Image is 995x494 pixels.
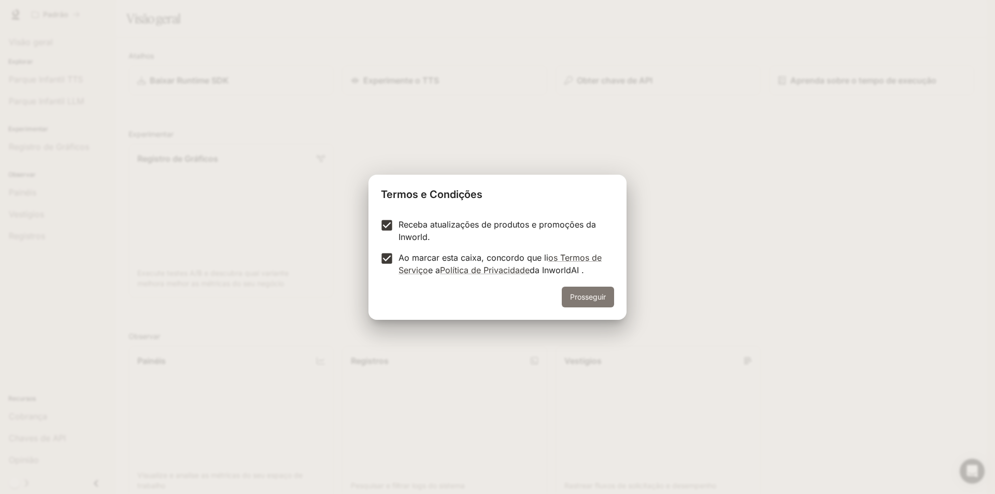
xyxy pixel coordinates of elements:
font: Ao marcar esta caixa, concordo que li [399,252,548,263]
font: Receba atualizações de produtos e promoções da Inworld. [399,219,596,242]
a: Política de Privacidade [440,265,530,275]
button: Prosseguir [562,287,614,307]
font: Termos e Condições [381,188,482,201]
a: os Termos de Serviço [399,252,602,275]
font: da InworldAI . [530,265,584,275]
font: e a [428,265,440,275]
font: Prosseguir [570,292,606,301]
